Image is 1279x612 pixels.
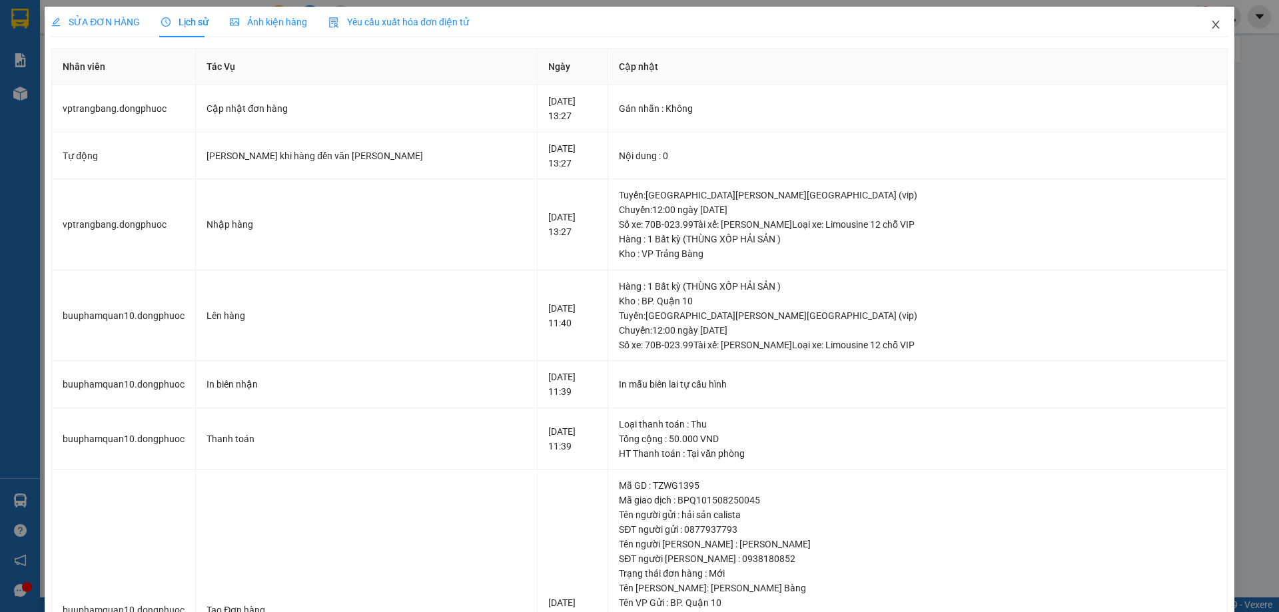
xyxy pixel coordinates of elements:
th: Cập nhật [608,49,1228,85]
td: buuphamquan10.dongphuoc [52,361,196,408]
td: vptrangbang.dongphuoc [52,179,196,270]
div: Tên người [PERSON_NAME] : [PERSON_NAME] [619,537,1216,551]
div: Kho : BP. Quận 10 [619,294,1216,308]
div: Tên người gửi : hải sản calista [619,507,1216,522]
div: Hàng : 1 Bất kỳ (THÙNG XỐP HẢI SẢN ) [619,232,1216,246]
div: Lên hàng [207,308,526,323]
div: In mẫu biên lai tự cấu hình [619,377,1216,392]
div: Tổng cộng : 50.000 VND [619,432,1216,446]
div: [DATE] 13:27 [548,141,597,170]
div: Gán nhãn : Không [619,101,1216,116]
div: Cập nhật đơn hàng [207,101,526,116]
img: icon [328,17,339,28]
div: Thanh toán [207,432,526,446]
div: [DATE] 11:39 [548,424,597,454]
div: HT Thanh toán : Tại văn phòng [619,446,1216,461]
div: Hàng : 1 Bất kỳ (THÙNG XỐP HẢI SẢN ) [619,279,1216,294]
span: close [1210,19,1221,30]
th: Nhân viên [52,49,196,85]
th: Ngày [538,49,608,85]
span: edit [51,17,61,27]
span: picture [230,17,239,27]
div: Nội dung : 0 [619,149,1216,163]
div: Tên VP Gửi : BP. Quận 10 [619,595,1216,610]
div: SĐT người [PERSON_NAME] : 0938180852 [619,551,1216,566]
div: Tên [PERSON_NAME]: [PERSON_NAME] Bàng [619,581,1216,595]
div: Tuyến : [GEOGRAPHIC_DATA][PERSON_NAME][GEOGRAPHIC_DATA] (vip) Chuyến: 12:00 ngày [DATE] Số xe: 70... [619,188,1216,232]
th: Tác Vụ [196,49,538,85]
td: buuphamquan10.dongphuoc [52,270,196,362]
span: clock-circle [161,17,171,27]
div: [DATE] 11:40 [548,301,597,330]
div: Mã GD : TZWG1395 [619,478,1216,493]
span: Yêu cầu xuất hóa đơn điện tử [328,17,469,27]
div: [DATE] 11:39 [548,370,597,399]
span: Lịch sử [161,17,209,27]
div: [DATE] 13:27 [548,94,597,123]
span: Ảnh kiện hàng [230,17,307,27]
div: [DATE] 13:27 [548,210,597,239]
div: In biên nhận [207,377,526,392]
div: SĐT người gửi : 0877937793 [619,522,1216,537]
div: Trạng thái đơn hàng : Mới [619,566,1216,581]
div: Tuyến : [GEOGRAPHIC_DATA][PERSON_NAME][GEOGRAPHIC_DATA] (vip) Chuyến: 12:00 ngày [DATE] Số xe: 70... [619,308,1216,352]
div: Kho : VP Trảng Bàng [619,246,1216,261]
div: [PERSON_NAME] khi hàng đến văn [PERSON_NAME] [207,149,526,163]
div: Nhập hàng [207,217,526,232]
td: vptrangbang.dongphuoc [52,85,196,133]
div: Loại thanh toán : Thu [619,417,1216,432]
button: Close [1197,7,1234,44]
td: Tự động [52,133,196,180]
span: SỬA ĐƠN HÀNG [51,17,140,27]
td: buuphamquan10.dongphuoc [52,408,196,470]
div: Mã giao dịch : BPQ101508250045 [619,493,1216,507]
